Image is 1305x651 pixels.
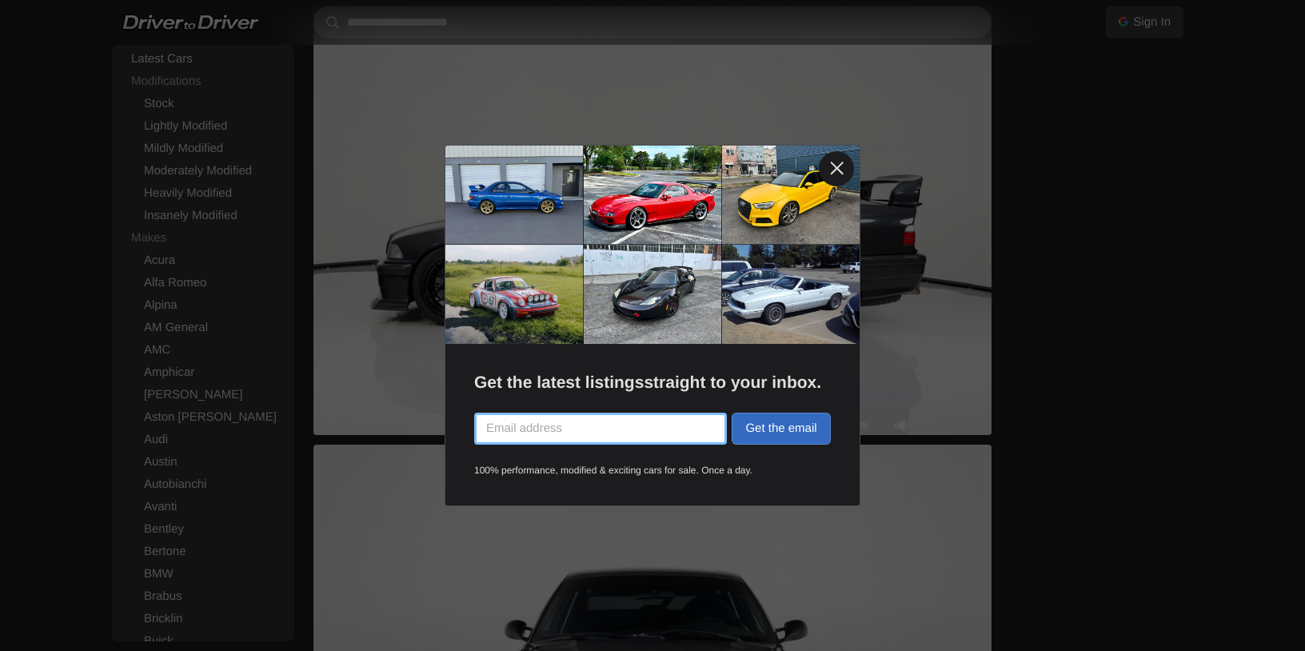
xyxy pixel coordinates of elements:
[474,464,831,477] small: 100% performance, modified & exciting cars for sale. Once a day.
[474,373,831,393] h2: Get the latest listings straight to your inbox.
[732,413,831,445] button: Get the email
[474,413,727,445] input: Email address
[745,421,816,435] span: Get the email
[445,146,860,345] img: cars cover photo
